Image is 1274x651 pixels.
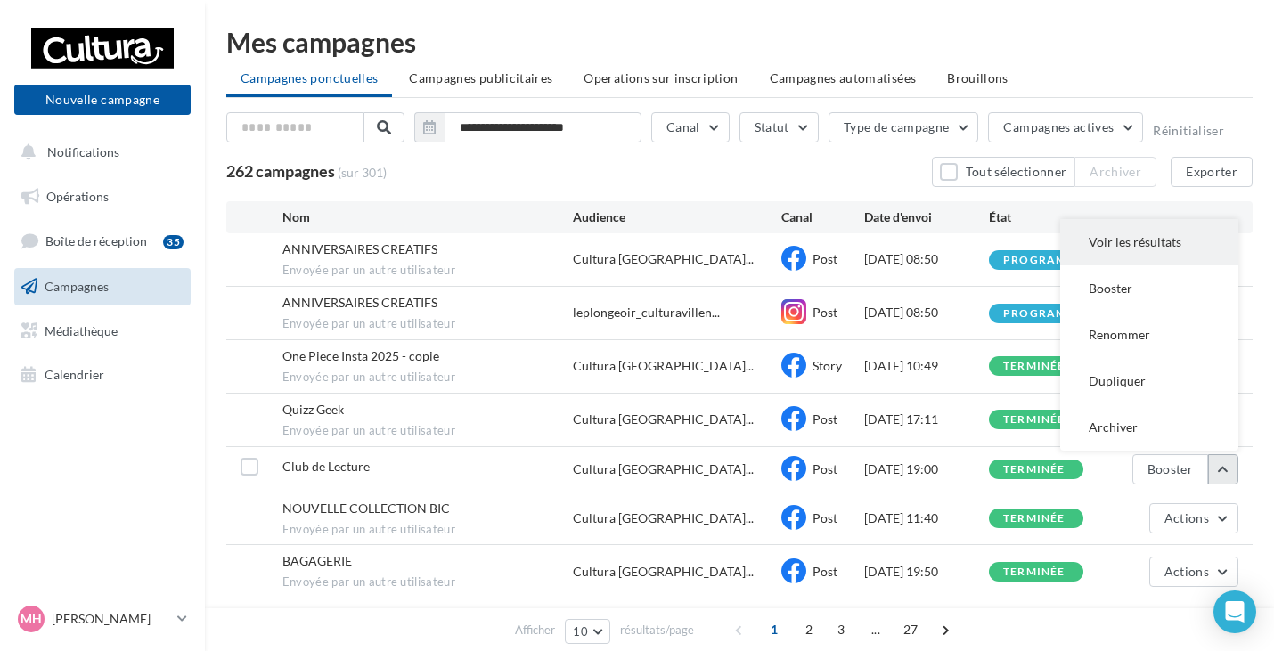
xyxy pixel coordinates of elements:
div: [DATE] 17:11 [864,411,989,428]
div: Mes campagnes [226,28,1253,55]
span: One Piece Insta 2025 [282,606,399,622]
div: terminée [1003,566,1066,578]
button: Exporter [1171,157,1253,187]
span: 10 [573,624,588,639]
button: Réinitialiser [1153,124,1224,138]
span: Afficher [515,622,555,639]
span: 2 [795,615,823,644]
p: [PERSON_NAME] [52,610,170,628]
span: Post [813,305,837,320]
span: Post [813,510,837,525]
span: 27 [896,615,926,644]
span: Notifications [47,144,119,159]
div: programmée [1003,255,1092,266]
button: Voir les résultats [1060,219,1238,265]
span: MH [20,610,42,628]
span: Post [813,411,837,427]
a: MH [PERSON_NAME] [14,602,191,636]
span: Envoyée par un autre utilisateur [282,370,574,386]
span: (sur 301) [338,164,387,182]
span: Campagnes publicitaires [409,70,552,85]
button: Campagnes actives [988,112,1143,142]
button: Notifications [11,134,187,171]
div: Nom [282,208,574,226]
div: [DATE] 08:50 [864,250,989,268]
button: Canal [651,112,730,142]
div: terminée [1003,513,1066,525]
div: 35 [163,235,184,249]
span: Envoyée par un autre utilisateur [282,522,574,538]
span: Envoyée par un autre utilisateur [282,423,574,439]
div: [DATE] 19:50 [864,563,989,581]
div: Audience [573,208,780,226]
span: Operations sur inscription [584,70,738,85]
div: programmée [1003,308,1092,320]
span: Cultura [GEOGRAPHIC_DATA]... [573,411,754,428]
button: Tout sélectionner [932,157,1074,187]
span: Envoyée par un autre utilisateur [282,316,574,332]
span: ... [862,615,890,644]
span: Post [813,251,837,266]
span: Envoyée par un autre utilisateur [282,263,574,279]
span: Opérations [46,189,109,204]
div: [DATE] 11:40 [864,509,989,527]
button: Type de campagne [829,112,979,142]
span: Campagnes automatisées [770,70,917,85]
div: Open Intercom Messenger [1213,590,1256,633]
span: Quizz Geek [282,402,344,417]
button: Actions [1149,503,1238,533]
span: Cultura [GEOGRAPHIC_DATA]... [573,357,754,375]
span: Envoyée par un autre utilisateur [282,574,574,590]
div: [DATE] 08:50 [864,304,989,321]
span: Cultura [GEOGRAPHIC_DATA]... [573,563,754,581]
div: Canal [781,208,864,226]
span: Boîte de réception [45,233,147,248]
span: Médiathèque [45,322,118,338]
a: Opérations [11,178,194,216]
span: Cultura [GEOGRAPHIC_DATA]... [573,460,754,478]
span: Campagnes actives [1003,119,1114,134]
button: Dupliquer [1060,358,1238,404]
button: Archiver [1060,404,1238,451]
span: Post [813,564,837,579]
div: terminée [1003,464,1066,476]
span: Brouillons [947,70,1009,85]
button: Nouvelle campagne [14,85,191,115]
div: [DATE] 10:49 [864,357,989,375]
span: BAGAGERIE [282,553,352,568]
span: One Piece Insta 2025 - copie [282,348,439,363]
span: Post [813,461,837,476]
span: Actions [1164,564,1209,579]
span: Calendrier [45,367,104,382]
a: Calendrier [11,356,194,394]
span: Cultura [GEOGRAPHIC_DATA]... [573,250,754,268]
div: État [989,208,1114,226]
span: Campagnes [45,279,109,294]
span: 1 [760,615,788,644]
button: Booster [1132,454,1208,484]
span: NOUVELLE COLLECTION BIC [282,500,450,516]
span: ANNIVERSAIRES CREATIFS [282,295,437,310]
span: 3 [827,615,855,644]
span: Cultura [GEOGRAPHIC_DATA]... [573,509,754,527]
a: Campagnes [11,268,194,305]
button: 10 [565,619,610,644]
button: Actions [1149,557,1238,587]
button: Renommer [1060,312,1238,358]
a: Médiathèque [11,313,194,350]
div: terminée [1003,361,1066,372]
span: 262 campagnes [226,161,335,181]
span: Story [813,358,842,373]
button: Statut [739,112,819,142]
div: [DATE] 19:00 [864,460,989,478]
span: Club de Lecture [282,459,370,474]
span: résultats/page [620,622,694,639]
div: Date d'envoi [864,208,989,226]
button: Booster [1060,265,1238,312]
button: Archiver [1074,157,1156,187]
div: terminée [1003,414,1066,426]
span: ANNIVERSAIRES CREATIFS [282,241,437,256]
span: Actions [1164,510,1209,525]
a: Boîte de réception35 [11,222,194,260]
span: leplongeoir_culturavillen... [573,304,720,321]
